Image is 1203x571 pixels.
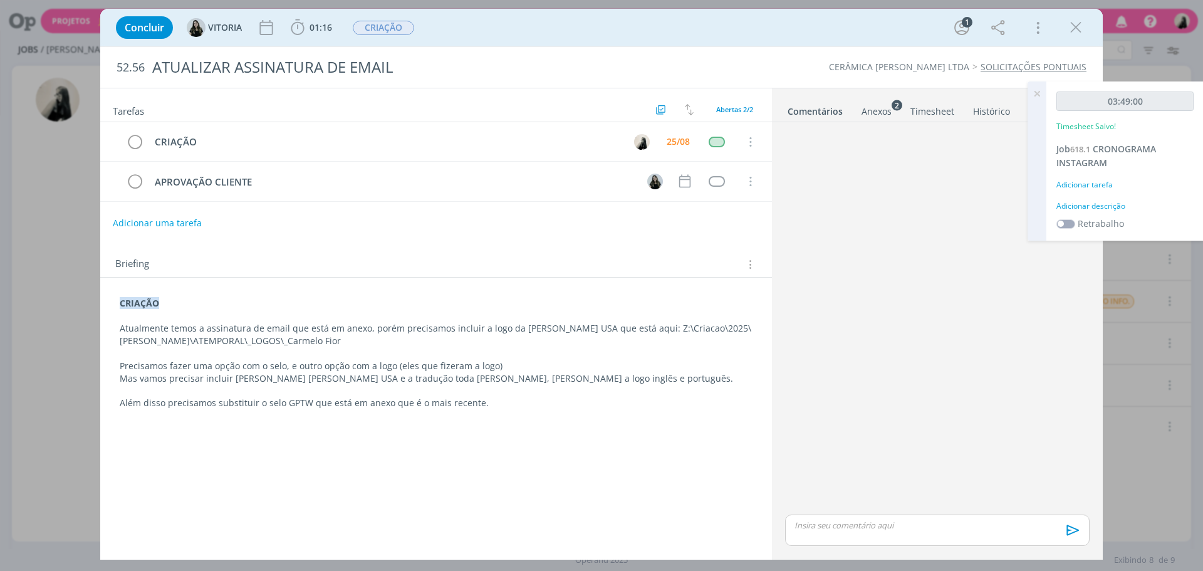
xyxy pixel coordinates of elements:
p: Timesheet Salvo! [1056,121,1116,132]
div: APROVAÇÃO CLIENTE [149,174,635,190]
a: Job618.1CRONOGRAMA INSTAGRAM [1056,143,1156,169]
button: 1 [952,18,972,38]
span: Tarefas [113,102,144,117]
img: V [647,174,663,189]
span: Concluir [125,23,164,33]
img: R [634,134,650,150]
div: dialog [100,9,1103,560]
button: R [632,132,651,151]
button: 01:16 [288,18,335,38]
p: Além disso precisamos substituir o selo GPTW que está em anexo que é o mais recente. [120,397,753,409]
span: 52.56 [117,61,145,75]
p: Mas vamos precisar incluir [PERSON_NAME] [PERSON_NAME] USA e a tradução toda [PERSON_NAME], [PERS... [120,372,753,385]
strong: CRIAÇÃO [120,297,159,309]
button: V [645,172,664,191]
a: CERÂMICA [PERSON_NAME] LTDA [829,61,969,73]
p: Precisamos fazer uma opção com o selo, e outro opção com a logo (eles que fizeram a logo) [120,360,753,372]
button: Adicionar uma tarefa [112,212,202,234]
img: arrow-down-up.svg [685,104,694,115]
div: Adicionar descrição [1056,201,1194,212]
div: 25/08 [667,137,690,146]
div: Anexos [862,105,892,118]
div: ATUALIZAR ASSINATURA DE EMAIL [147,52,677,83]
label: Retrabalho [1078,217,1124,230]
a: Timesheet [910,100,955,118]
button: CRIAÇÃO [352,20,415,36]
span: VITORIA [208,23,242,32]
div: CRIAÇÃO [149,134,622,150]
img: V [187,18,206,37]
span: CRIAÇÃO [353,21,414,35]
div: Adicionar tarefa [1056,179,1194,191]
a: SOLICITAÇÕES PONTUAIS [981,61,1086,73]
span: CRONOGRAMA INSTAGRAM [1056,143,1156,169]
button: VVITORIA [187,18,242,37]
div: 1 [962,17,972,28]
p: Atualmente temos a assinatura de email que está em anexo, porém precisamos incluir a logo da [PER... [120,322,753,347]
span: Abertas 2/2 [716,105,753,114]
span: 618.1 [1070,144,1090,155]
button: Concluir [116,16,173,39]
a: Comentários [787,100,843,118]
span: Briefing [115,256,149,273]
span: 01:16 [310,21,332,33]
sup: 2 [892,100,902,110]
a: Histórico [972,100,1011,118]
